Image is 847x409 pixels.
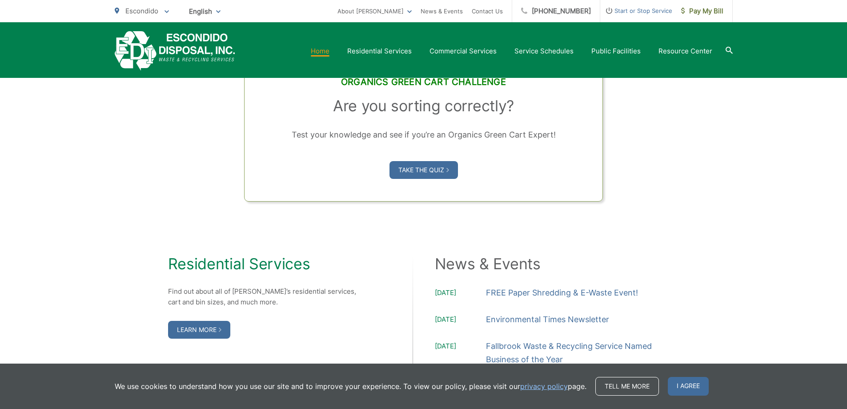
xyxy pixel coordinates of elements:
a: Public Facilities [591,46,641,57]
a: Fallbrook Waste & Recycling Service Named Business of the Year [486,340,679,366]
span: [DATE] [435,341,486,366]
a: Learn More [168,321,230,339]
p: We use cookies to understand how you use our site and to improve your experience. To view our pol... [115,381,586,392]
span: Pay My Bill [681,6,723,16]
a: Resource Center [658,46,712,57]
a: Commercial Services [430,46,497,57]
span: I agree [668,377,709,396]
a: Service Schedules [514,46,574,57]
h2: News & Events [435,255,679,273]
a: EDCD logo. Return to the homepage. [115,31,235,71]
a: privacy policy [520,381,568,392]
a: Contact Us [472,6,503,16]
span: [DATE] [435,288,486,300]
span: [DATE] [435,314,486,326]
a: FREE Paper Shredding & E-Waste Event! [486,286,638,300]
a: About [PERSON_NAME] [337,6,412,16]
p: Test your knowledge and see if you’re an Organics Green Cart Expert! [267,128,580,142]
span: English [182,4,227,19]
span: Escondido [125,7,158,15]
a: News & Events [421,6,463,16]
a: Home [311,46,329,57]
a: Environmental Times Newsletter [486,313,609,326]
h3: Are you sorting correctly? [267,97,580,115]
a: Take the Quiz [389,161,458,179]
h2: Residential Services [168,255,359,273]
a: Tell me more [595,377,659,396]
h2: Organics Green Cart Challenge [267,77,580,87]
p: Find out about all of [PERSON_NAME]’s residential services, cart and bin sizes, and much more. [168,286,359,308]
a: Residential Services [347,46,412,57]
